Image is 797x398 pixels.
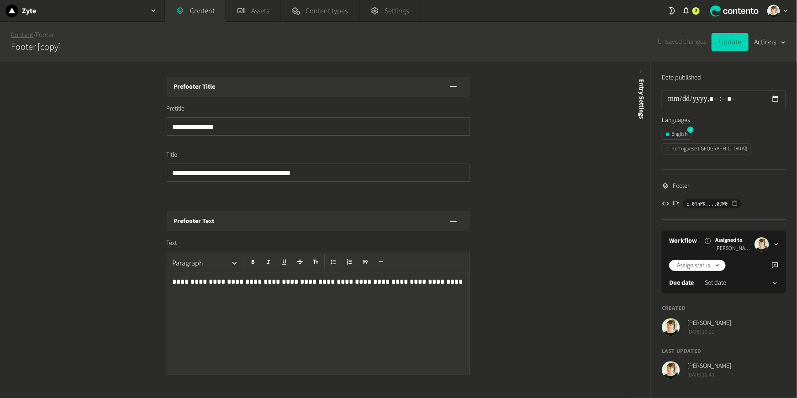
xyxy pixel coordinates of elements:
span: ID: [673,199,680,208]
button: c_01hPK...t0JW0 [683,199,742,208]
span: Set date [705,278,726,288]
label: Languages [662,116,786,125]
button: Update [712,33,749,51]
button: Assign status [669,260,726,271]
span: [PERSON_NAME] [687,361,731,371]
span: Footer [673,181,690,191]
span: [DATE] 10:21 [687,328,731,336]
h2: Zyte [22,5,36,16]
span: c_01hPK...t0JW0 [687,200,728,208]
span: Assigned to [715,236,751,244]
button: Paragraph [169,254,242,272]
span: Content types [306,5,348,16]
span: [PERSON_NAME] [687,318,731,328]
span: Entry Settings [637,79,646,119]
span: [DATE] 10:43 [687,371,731,379]
span: Assign status [677,261,710,271]
a: Workflow [669,236,697,246]
span: / [33,30,36,40]
button: English [662,129,691,140]
label: Date published [662,73,701,83]
img: Linda Giuliano [662,318,680,336]
button: Portuguese ([GEOGRAPHIC_DATA]) [662,143,751,154]
span: Text [167,239,177,248]
span: [PERSON_NAME] [715,244,751,253]
h4: Last updated [662,347,786,356]
h3: Prefooter Text [174,217,215,226]
span: 2 [695,7,697,15]
a: Content [11,30,33,40]
img: Linda Giuliano [755,237,769,252]
a: Footer [36,30,54,40]
span: Settings [385,5,409,16]
label: Due date [669,278,694,288]
h2: Footer [copy] [11,40,61,54]
div: Portuguese ([GEOGRAPHIC_DATA]) [666,145,747,153]
img: Linda Giuliano [767,5,780,17]
div: English [666,130,687,138]
img: Linda Giuliano [662,361,680,379]
span: Unsaved changes [658,37,706,48]
button: Actions [754,33,786,51]
span: Pretitle [167,104,185,114]
h4: Created [662,304,786,313]
span: Title [167,150,178,160]
h3: Prefooter Title [174,82,216,92]
img: Zyte [5,5,18,17]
